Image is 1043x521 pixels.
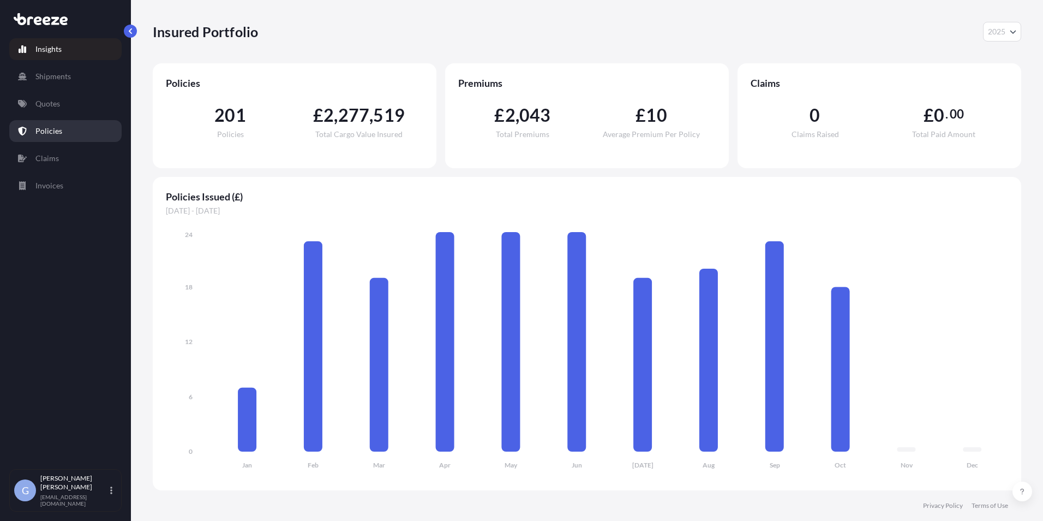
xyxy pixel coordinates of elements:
[214,106,246,124] span: 201
[494,106,505,124] span: £
[636,106,646,124] span: £
[35,98,60,109] p: Quotes
[166,190,1008,203] span: Policies Issued (£)
[770,461,780,469] tspan: Sep
[9,120,122,142] a: Policies
[35,126,62,137] p: Policies
[35,180,63,191] p: Invoices
[315,131,403,138] span: Total Cargo Value Insured
[810,106,820,124] span: 0
[22,485,29,496] span: G
[439,461,451,469] tspan: Apr
[646,106,667,124] span: 10
[153,23,258,40] p: Insured Portfolio
[40,474,108,492] p: [PERSON_NAME] [PERSON_NAME]
[166,76,423,90] span: Policies
[988,26,1005,37] span: 2025
[373,461,385,469] tspan: Mar
[603,131,700,138] span: Average Premium Per Policy
[835,461,846,469] tspan: Oct
[496,131,549,138] span: Total Premiums
[9,175,122,197] a: Invoices
[166,205,1008,216] span: [DATE] - [DATE]
[189,447,193,455] tspan: 0
[901,461,913,469] tspan: Nov
[40,494,108,507] p: [EMAIL_ADDRESS][DOMAIN_NAME]
[35,44,62,55] p: Insights
[242,461,252,469] tspan: Jan
[217,131,244,138] span: Policies
[792,131,839,138] span: Claims Raised
[515,106,519,124] span: ,
[945,110,948,119] span: .
[313,106,323,124] span: £
[9,66,122,87] a: Shipments
[923,501,963,510] a: Privacy Policy
[185,230,193,239] tspan: 24
[924,106,934,124] span: £
[972,501,1008,510] a: Terms of Use
[505,461,518,469] tspan: May
[912,131,975,138] span: Total Paid Amount
[369,106,373,124] span: ,
[519,106,551,124] span: 043
[35,71,71,82] p: Shipments
[751,76,1008,90] span: Claims
[967,461,978,469] tspan: Dec
[308,461,319,469] tspan: Feb
[373,106,405,124] span: 519
[983,22,1021,42] button: Year Selector
[458,76,716,90] span: Premiums
[572,461,582,469] tspan: Jun
[338,106,370,124] span: 277
[632,461,654,469] tspan: [DATE]
[9,147,122,169] a: Claims
[334,106,338,124] span: ,
[950,110,964,119] span: 00
[323,106,334,124] span: 2
[185,338,193,346] tspan: 12
[9,38,122,60] a: Insights
[505,106,515,124] span: 2
[35,153,59,164] p: Claims
[703,461,715,469] tspan: Aug
[189,393,193,401] tspan: 6
[185,283,193,291] tspan: 18
[9,93,122,115] a: Quotes
[934,106,944,124] span: 0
